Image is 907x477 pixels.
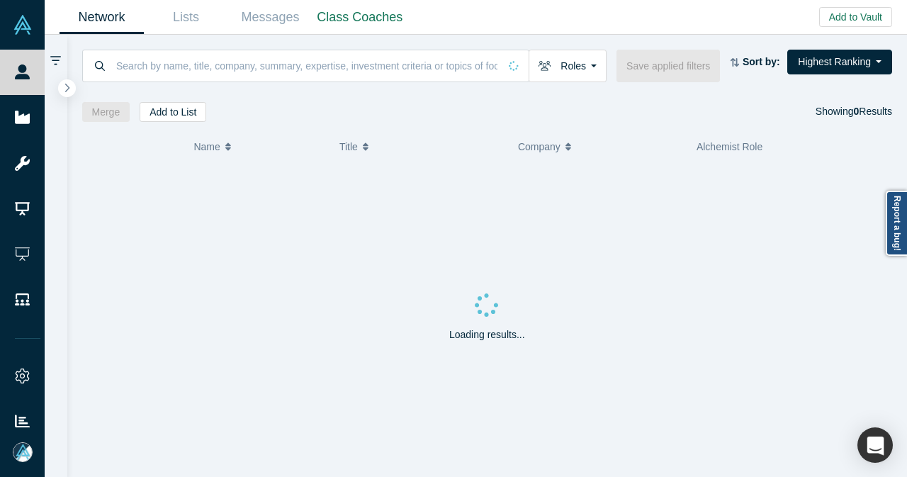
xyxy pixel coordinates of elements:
[518,132,682,162] button: Company
[13,442,33,462] img: Mia Scott's Account
[60,1,144,34] a: Network
[854,106,892,117] span: Results
[312,1,407,34] a: Class Coaches
[819,7,892,27] button: Add to Vault
[816,102,892,122] div: Showing
[193,132,220,162] span: Name
[140,102,206,122] button: Add to List
[144,1,228,34] a: Lists
[115,49,499,82] input: Search by name, title, company, summary, expertise, investment criteria or topics of focus
[339,132,503,162] button: Title
[616,50,720,82] button: Save applied filters
[854,106,860,117] strong: 0
[787,50,892,74] button: Highest Ranking
[339,132,358,162] span: Title
[697,141,762,152] span: Alchemist Role
[449,327,525,342] p: Loading results...
[228,1,312,34] a: Messages
[193,132,325,162] button: Name
[82,102,130,122] button: Merge
[886,191,907,256] a: Report a bug!
[13,15,33,35] img: Alchemist Vault Logo
[529,50,607,82] button: Roles
[743,56,780,67] strong: Sort by:
[518,132,560,162] span: Company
